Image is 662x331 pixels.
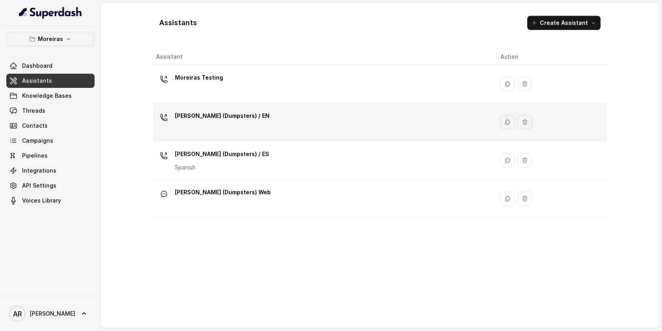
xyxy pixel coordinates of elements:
span: Voices Library [22,197,61,205]
button: Create Assistant [527,16,601,30]
a: [PERSON_NAME] [6,303,95,325]
a: Knowledge Bases [6,89,95,103]
a: Pipelines [6,149,95,163]
a: Assistants [6,74,95,88]
span: Assistants [22,77,52,85]
span: [PERSON_NAME] [30,310,75,318]
span: Threads [22,107,45,115]
th: Action [494,49,607,65]
a: Threads [6,104,95,118]
span: Pipelines [22,152,48,160]
h1: Assistants [159,17,197,29]
a: Voices Library [6,193,95,208]
a: Contacts [6,119,95,133]
img: light.svg [19,6,82,19]
span: Knowledge Bases [22,92,72,100]
p: Moreiras [38,34,63,44]
span: Dashboard [22,62,52,70]
text: AR [13,310,22,318]
span: Campaigns [22,137,53,145]
a: Dashboard [6,59,95,73]
a: API Settings [6,179,95,193]
a: Campaigns [6,134,95,148]
button: Moreiras [6,32,95,46]
span: API Settings [22,182,56,190]
p: Spanish [175,164,269,171]
a: Integrations [6,164,95,178]
span: Contacts [22,122,48,130]
th: Assistant [153,49,494,65]
p: Moreiras Testing [175,71,223,84]
span: Integrations [22,167,56,175]
p: [PERSON_NAME] (Dumpsters) / EN [175,110,270,122]
p: [PERSON_NAME] (Dumpsters) Web [175,186,271,199]
p: [PERSON_NAME] (Dumpsters) / ES [175,148,269,160]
